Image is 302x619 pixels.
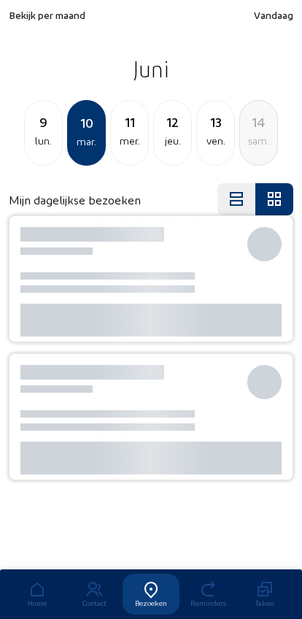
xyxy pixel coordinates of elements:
div: 14 [240,112,277,132]
a: Bezoeken [123,574,179,615]
a: Contact [66,574,123,615]
div: 12 [154,112,191,132]
a: Taken [236,574,293,615]
a: Reminders [179,574,236,615]
h2: Juni [9,50,293,87]
div: 10 [69,112,104,133]
a: Home [9,574,66,615]
div: mar. [69,133,104,150]
div: Contact [66,599,123,607]
div: 9 [25,112,62,132]
div: Bezoeken [123,599,179,607]
div: ven. [197,132,234,150]
div: jeu. [154,132,191,150]
div: 13 [197,112,234,132]
div: Reminders [179,599,236,607]
div: mer. [111,132,148,150]
div: sam. [240,132,277,150]
div: lun. [25,132,62,150]
div: Home [9,599,66,607]
span: Vandaag [254,9,293,21]
div: 11 [111,112,148,132]
div: Taken [236,599,293,607]
span: Bekijk per maand [9,9,85,21]
h4: Mijn dagelijkse bezoeken [9,193,141,207]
